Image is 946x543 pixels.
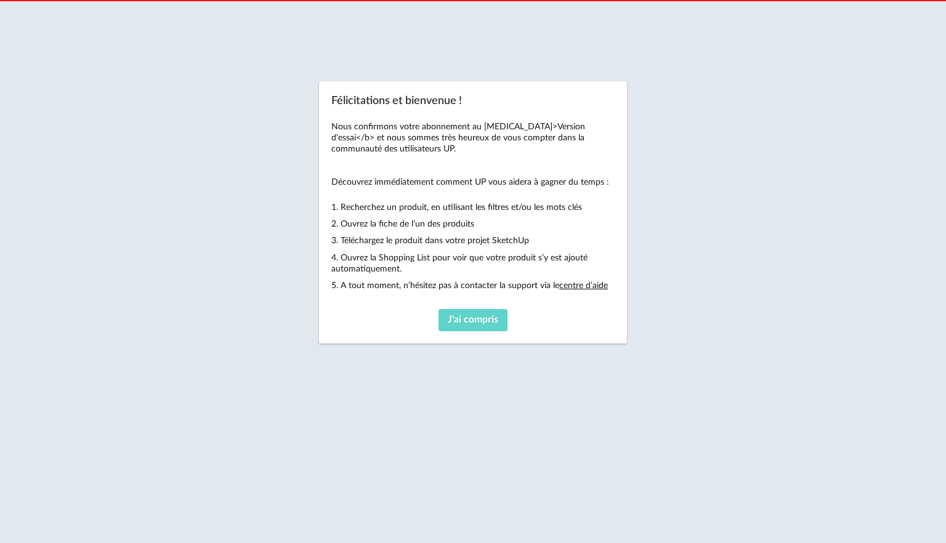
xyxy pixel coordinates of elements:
[331,202,615,213] p: 1. Recherchez un produit, en utilisant les filtres et/ou les mots clés
[331,177,615,188] p: Découvrez immédiatement comment UP vous aidera à gagner du temps :
[319,81,627,344] div: Félicitations et bienvenue !
[448,315,498,324] span: J'ai compris
[439,309,507,331] button: J'ai compris
[331,252,615,275] p: 4. Ouvrez la Shopping List pour voir que votre produit s’y est ajouté automatiquement.
[559,281,608,290] a: centre d’aide
[331,121,615,155] p: Nous confirmons votre abonnement au [MEDICAL_DATA]>Version d'essai</b> et nous sommes très heureu...
[331,280,615,291] p: 5. A tout moment, n’hésitez pas à contacter la support via le
[331,219,615,230] p: 2. Ouvrez la fiche de l’un des produits
[331,235,615,246] p: 3. Téléchargez le produit dans votre projet SketchUp
[331,95,462,107] span: Félicitations et bienvenue !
